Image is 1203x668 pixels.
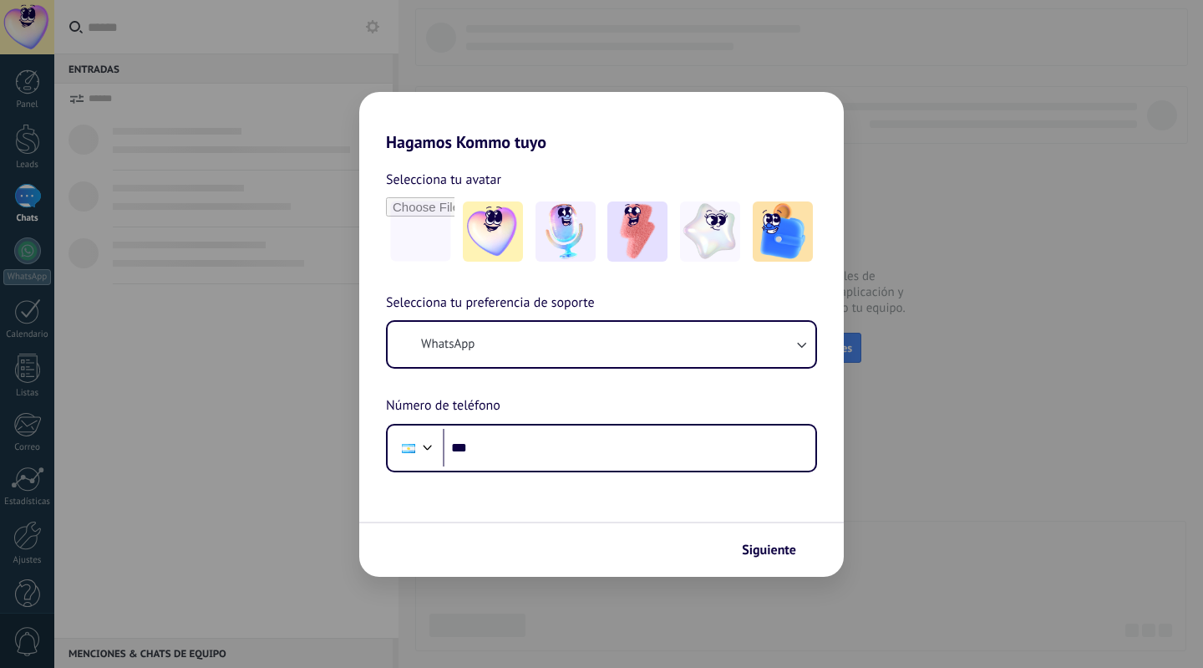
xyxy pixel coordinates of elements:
h2: Hagamos Kommo tuyo [359,92,844,152]
img: -2.jpeg [536,201,596,262]
img: -3.jpeg [607,201,667,262]
img: -5.jpeg [753,201,813,262]
span: Número de teléfono [386,395,500,417]
span: Selecciona tu avatar [386,169,501,191]
span: WhatsApp [421,336,475,353]
img: -4.jpeg [680,201,740,262]
span: Siguiente [742,544,796,556]
button: Siguiente [734,536,819,564]
div: Argentina: + 54 [393,431,424,466]
span: Selecciona tu preferencia de soporte [386,293,595,314]
button: WhatsApp [388,322,815,367]
img: -1.jpeg [463,201,523,262]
